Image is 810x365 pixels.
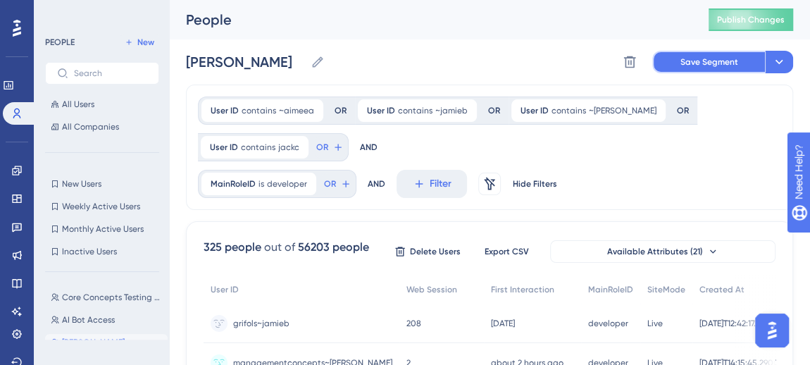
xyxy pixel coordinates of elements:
button: All Users [45,96,159,113]
div: PEOPLE [45,37,75,48]
span: User ID [521,105,549,116]
button: Hide Filters [512,173,557,195]
div: I wanted to check back in with you to see if you had any other questions for me. [23,246,220,287]
span: Monthly Active Users [62,223,144,235]
div: AND [368,170,385,198]
div: [DATE] [11,197,270,216]
span: Filter [430,175,451,192]
span: contains [241,142,275,153]
button: Filter [397,170,467,198]
span: [PERSON_NAME] [62,337,125,348]
span: User ID [211,105,239,116]
span: [DATE]T12:42:17.6600000 [699,318,792,329]
span: Available Attributes (21) [607,246,703,257]
textarea: Message… [12,273,270,297]
span: OR [316,142,328,153]
button: Core Concepts Testing Group [45,289,168,306]
span: contains [242,105,276,116]
span: jackc [278,142,299,153]
div: Close [247,6,273,31]
span: MainRoleID [588,284,633,295]
button: Gif picker [67,302,78,314]
span: contains [552,105,586,116]
span: New [137,37,154,48]
span: SiteMode [647,284,685,295]
span: First Interaction [491,284,554,295]
div: Hello [PERSON_NAME], hope you're well!The development team has informed that you can reconnect no... [11,86,231,186]
div: out of [264,239,295,256]
span: 208 [406,318,421,329]
span: ~jamieb [435,105,468,116]
span: Delete Users [410,246,461,257]
time: [DATE] [491,318,515,328]
span: All Companies [62,121,119,132]
button: All Companies [45,118,159,135]
button: New Users [45,175,159,192]
span: User ID [367,105,395,116]
span: Need Help? [33,4,88,20]
button: Emoji picker [44,302,56,314]
p: Active [68,18,96,32]
button: Weekly Active Users [45,198,159,215]
button: Delete Users [392,240,463,263]
button: Save Segment [652,51,765,73]
button: Available Attributes (21) [550,240,775,263]
div: Do you have any other questions? 😊 [23,164,220,178]
span: AI Bot Access [62,314,115,326]
span: contains [398,105,432,116]
div: Hi, [PERSON_NAME]! 👋I wanted to check back in with you to see if you had any other questions for me. [11,216,231,295]
span: Hide Filters [513,178,557,190]
button: Upload attachment [22,302,33,314]
button: Start recording [89,302,101,314]
span: Web Session [406,284,457,295]
input: Segment Name [186,52,305,72]
div: OR [677,105,689,116]
span: developer [267,178,307,190]
button: New [120,34,159,51]
span: ~aimeea [279,105,314,116]
span: Created At [699,284,744,295]
div: OR [488,105,500,116]
div: [DATE] [11,67,270,86]
button: [PERSON_NAME] [45,334,168,351]
div: 325 people [204,239,261,256]
span: grifols~jamieb [233,318,289,329]
span: is [258,178,264,190]
button: Export CSV [471,240,542,263]
button: go back [9,6,36,32]
span: Core Concepts Testing Group [62,292,162,303]
button: Publish Changes [709,8,793,31]
span: Live [647,318,663,329]
span: ~[PERSON_NAME] [589,105,656,116]
div: Diênifer says… [11,216,270,321]
span: User ID [210,142,238,153]
button: Inactive Users [45,243,159,260]
button: Monthly Active Users [45,221,159,237]
span: All Users [62,99,94,110]
div: Hello [PERSON_NAME], hope you're well! [23,94,220,122]
span: Weekly Active Users [62,201,140,212]
span: Save Segment [680,56,738,68]
span: MainRoleID [211,178,256,190]
span: New Users [62,178,101,190]
div: The development team has informed that you can reconnect now. [23,130,220,157]
button: OR [314,136,345,159]
h1: Diênifer [68,7,113,18]
button: Home [220,6,247,32]
span: OR [324,178,336,190]
div: 56203 people [298,239,369,256]
span: Publish Changes [717,14,785,25]
div: OR [335,105,347,116]
span: Inactive Users [62,246,117,257]
div: AND [360,133,378,161]
div: Diênifer says… [11,86,270,197]
input: Search [74,68,147,78]
img: Profile image for Diênifer [40,8,63,30]
div: People [186,10,673,30]
iframe: UserGuiding AI Assistant Launcher [751,309,793,352]
div: Hi, [PERSON_NAME]! 👋 [23,225,220,239]
button: AI Bot Access [45,311,168,328]
button: Send a message… [242,297,264,319]
span: Export CSV [485,246,529,257]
